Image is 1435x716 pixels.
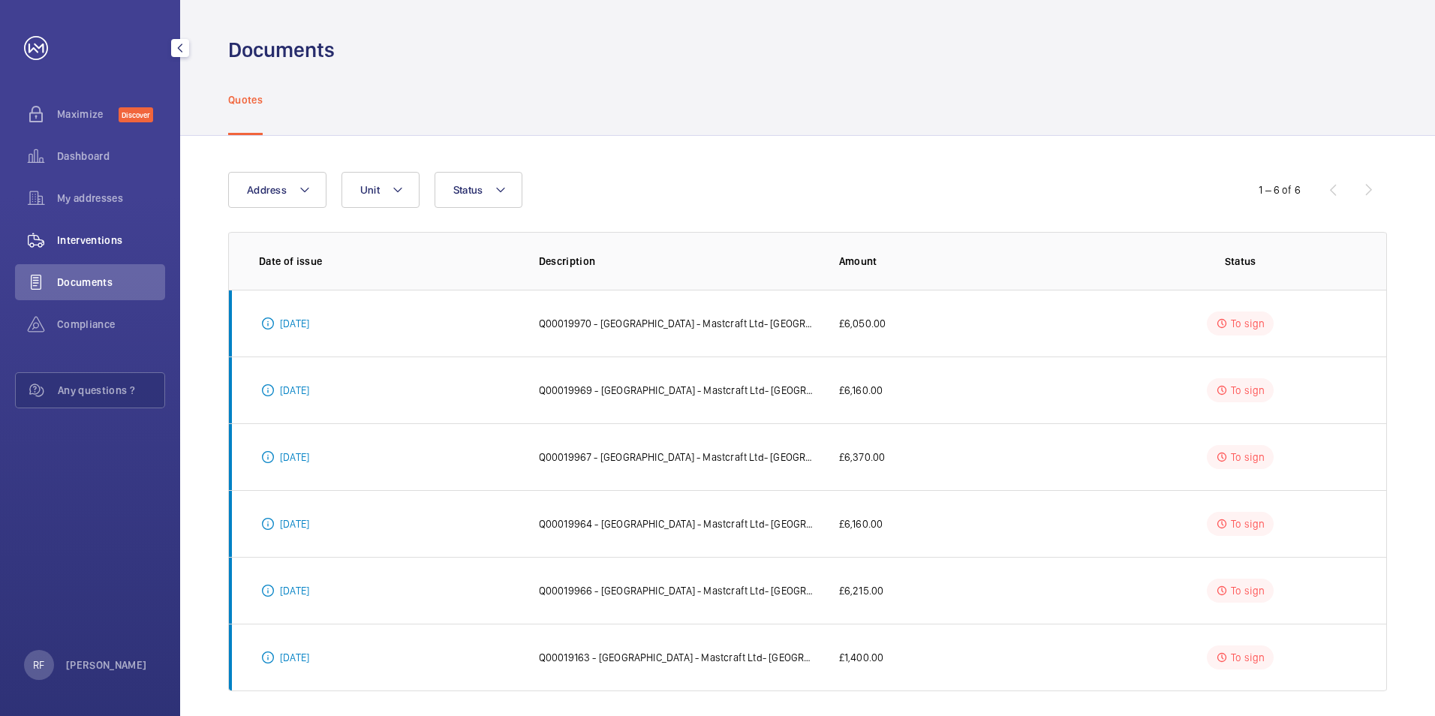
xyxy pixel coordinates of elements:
[58,383,164,398] span: Any questions ?
[839,316,886,331] p: £6,050.00
[280,383,309,398] p: [DATE]
[280,316,309,331] p: [DATE]
[360,184,380,196] span: Unit
[341,172,420,208] button: Unit
[1124,254,1356,269] p: Status
[839,583,884,598] p: £6,215.00
[1231,383,1265,398] p: To sign
[539,383,815,398] p: Q00019969 - [GEOGRAPHIC_DATA] - Mastcraft Ltd- [GEOGRAPHIC_DATA] - COP, Shaft and Motor Room Ligh...
[539,254,815,269] p: Description
[1231,316,1265,331] p: To sign
[539,316,815,331] p: Q00019970 - [GEOGRAPHIC_DATA] - Mastcraft Ltd- [GEOGRAPHIC_DATA] - COP and Shaft Light Upgrade & ...
[57,233,165,248] span: Interventions
[280,450,309,465] p: [DATE]
[259,254,515,269] p: Date of issue
[435,172,523,208] button: Status
[839,450,886,465] p: £6,370.00
[280,516,309,531] p: [DATE]
[839,650,884,665] p: £1,400.00
[839,254,1101,269] p: Amount
[1259,182,1301,197] div: 1 – 6 of 6
[119,107,153,122] span: Discover
[57,275,165,290] span: Documents
[57,191,165,206] span: My addresses
[839,516,883,531] p: £6,160.00
[66,657,147,672] p: [PERSON_NAME]
[1231,516,1265,531] p: To sign
[33,657,44,672] p: RF
[1231,650,1265,665] p: To sign
[539,583,815,598] p: Q00019966 - [GEOGRAPHIC_DATA] - Mastcraft Ltd- [GEOGRAPHIC_DATA] - COP, Shaft and Motor Room Ligh...
[247,184,287,196] span: Address
[228,92,263,107] p: Quotes
[1231,583,1265,598] p: To sign
[839,383,883,398] p: £6,160.00
[228,36,335,64] h1: Documents
[453,184,483,196] span: Status
[539,450,815,465] p: Q00019967 - [GEOGRAPHIC_DATA] - Mastcraft Ltd- [GEOGRAPHIC_DATA] - - COP, Shaft and Motor Room Li...
[539,516,815,531] p: Q00019964 - [GEOGRAPHIC_DATA] - Mastcraft Ltd- [GEOGRAPHIC_DATA] - COP, Shaft and Motor Room Ligh...
[57,107,119,122] span: Maximize
[1231,450,1265,465] p: To sign
[280,650,309,665] p: [DATE]
[228,172,326,208] button: Address
[57,149,165,164] span: Dashboard
[280,583,309,598] p: [DATE]
[57,317,165,332] span: Compliance
[539,650,815,665] p: Q00019163 - [GEOGRAPHIC_DATA] - Mastcraft Ltd- [GEOGRAPHIC_DATA] - Tech Visit For Drive Issues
